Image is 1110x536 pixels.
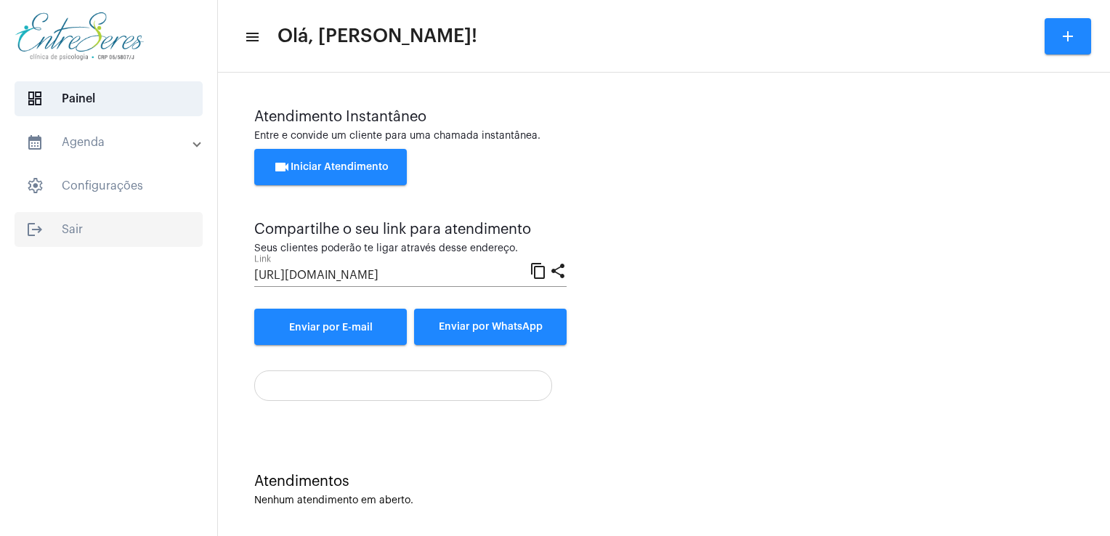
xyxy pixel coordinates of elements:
button: Iniciar Atendimento [254,149,407,185]
a: Enviar por E-mail [254,309,407,345]
mat-icon: sidenav icon [244,28,259,46]
div: Atendimento Instantâneo [254,109,1074,125]
div: Entre e convide um cliente para uma chamada instantânea. [254,131,1074,142]
span: Olá, [PERSON_NAME]! [277,25,477,48]
button: Enviar por WhatsApp [414,309,567,345]
span: sidenav icon [26,90,44,107]
span: Sair [15,212,203,247]
span: Configurações [15,168,203,203]
mat-icon: sidenav icon [26,221,44,238]
div: Atendimentos [254,474,1074,490]
div: Compartilhe o seu link para atendimento [254,222,567,237]
span: Enviar por E-mail [289,322,373,333]
img: aa27006a-a7e4-c883-abf8-315c10fe6841.png [12,7,147,65]
mat-expansion-panel-header: sidenav iconAgenda [9,125,217,160]
mat-icon: share [549,261,567,279]
span: Painel [15,81,203,116]
mat-panel-title: Agenda [26,134,194,151]
mat-icon: content_copy [530,261,547,279]
div: Nenhum atendimento em aberto. [254,495,1074,506]
span: Enviar por WhatsApp [439,322,543,332]
mat-icon: add [1059,28,1077,45]
mat-icon: videocam [273,158,291,176]
mat-icon: sidenav icon [26,134,44,151]
span: Iniciar Atendimento [273,162,389,172]
div: Seus clientes poderão te ligar através desse endereço. [254,243,567,254]
span: sidenav icon [26,177,44,195]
